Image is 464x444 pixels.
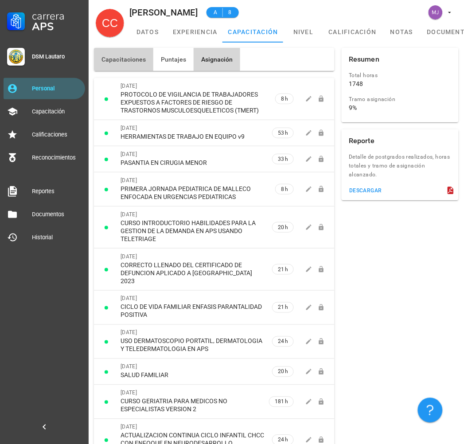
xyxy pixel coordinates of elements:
span: CC [102,9,118,37]
div: Reconocimientos [32,154,82,161]
a: Reconocimientos [4,147,85,168]
a: nivel [284,21,324,43]
div: HERRAMIENTAS DE TRABAJO EN EQUIPO v9 [121,132,245,140]
a: experiencia [168,21,223,43]
a: Calificaciones [4,124,85,145]
span: Capacitaciones [101,56,146,63]
span: 53 h [278,129,288,137]
span: 33 h [278,155,288,164]
a: Personal [4,78,85,99]
span: 8 h [281,94,288,103]
div: Carrera [32,11,82,21]
div: 1748 [349,80,363,88]
span: 21 h [278,265,288,274]
div: PROTOCOLO DE VIGILANCIA DE TRABAJADORES EXPUESTOS A FACTORES DE RIESGO DE TRASTORNOS MUSCULOESQUE... [121,90,265,114]
div: CURSO INTRODUCTORIO HABILIDADES PARA LA GESTION DE LA DEMANDA EN APS USANDO TELETRIAGE [121,219,265,243]
div: Documentos [32,211,82,218]
div: [DATE] [121,328,265,337]
span: 21 h [278,303,288,312]
button: descargar [345,184,386,197]
span: 20 h [278,223,288,232]
div: [DATE] [121,210,265,219]
div: Tramo asignación [349,95,445,104]
a: Capacitación [4,101,85,122]
a: datos [128,21,168,43]
div: Personal [32,85,82,92]
a: Reportes [4,181,85,202]
div: SALUD FAMILIAR [121,371,168,379]
div: [DATE] [121,423,265,432]
span: 24 h [278,337,288,346]
span: A [212,8,219,17]
div: CURSO GERIATRIA PARA MEDICOS NO ESPECIALISTAS VERSION 2 [121,397,265,413]
span: Puntajes [160,56,187,63]
div: Reportes [32,188,82,195]
div: PRIMERA JORNADA PEDIATRICA DE MALLECO ENFOCADA EN URGENCIAS PEDIATRICAS [121,185,265,201]
div: [DATE] [121,362,265,371]
div: [DATE] [121,176,265,185]
a: Historial [4,227,85,248]
div: [DATE] [121,150,265,159]
div: Resumen [349,48,379,71]
div: PASANTIA EN CIRUGIA MENOR [121,159,207,167]
div: USO DERMATOSCOPIO PORTATIL, DERMATOLOGIA Y TELEDERMATOLOGIA EN APS [121,337,265,353]
div: [PERSON_NAME] [129,8,198,17]
div: Historial [32,234,82,241]
div: 9% [349,104,357,112]
div: [DATE] [121,389,265,397]
span: 8 h [281,185,288,194]
div: [DATE] [121,252,265,261]
span: 181 h [275,397,288,406]
div: Reporte [349,129,374,152]
div: CICLO DE VIDA FAMILIAR ENFASIS PARANTALIDAD POSITIVA [121,303,265,319]
div: CORRECTO LLENADO DEL CERTIFICADO DE DEFUNCION APLICADO A [GEOGRAPHIC_DATA] 2023 [121,261,265,285]
div: [DATE] [121,124,265,132]
span: 8 [226,8,234,17]
div: APS [32,21,82,32]
a: capacitación [223,21,284,43]
div: Capacitación [32,108,82,115]
div: [DATE] [121,294,265,303]
div: Total horas [349,71,445,80]
div: Calificaciones [32,131,82,138]
div: [DATE] [121,82,265,90]
a: calificación [324,21,382,43]
div: descargar [349,187,382,194]
button: Puntajes [153,48,194,71]
a: notas [382,21,422,43]
button: Asignación [194,48,240,71]
span: 20 h [278,367,288,376]
a: Documentos [4,204,85,225]
div: Detalle de postgrados realizados, horas totales y tramo de asignación alcanzado. [342,152,459,184]
button: Capacitaciones [94,48,153,71]
div: avatar [96,9,124,37]
span: Asignación [201,56,233,63]
div: avatar [429,5,443,19]
div: DSM Lautaro [32,53,82,60]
